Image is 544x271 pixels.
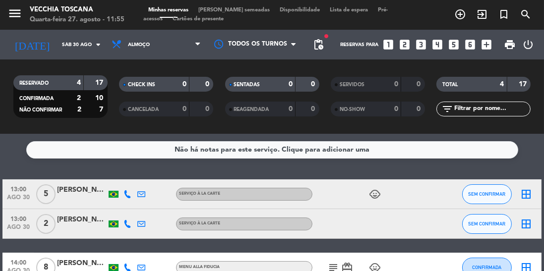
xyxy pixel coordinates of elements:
[95,95,105,102] strong: 10
[398,38,411,51] i: looks_two
[95,79,105,86] strong: 17
[6,256,31,268] span: 14:00
[417,81,423,88] strong: 0
[6,224,31,235] span: ago 30
[19,81,49,86] span: RESERVADO
[520,30,537,59] div: LOG OUT
[205,81,211,88] strong: 0
[168,16,229,22] span: Cartões de presente
[234,82,260,87] span: SENTADAS
[77,106,81,113] strong: 2
[19,108,62,112] span: NÃO CONFIRMAR
[128,107,159,112] span: CANCELADA
[468,221,505,226] span: SEM CONFIRMAR
[7,34,57,55] i: [DATE]
[415,38,427,51] i: looks_3
[175,144,369,156] div: Não há notas para este serviço. Clique para adicionar uma
[323,33,329,39] span: fiber_manual_record
[521,188,533,200] i: border_all
[394,81,398,88] strong: 0
[77,95,81,102] strong: 2
[193,7,275,13] span: [PERSON_NAME] semeadas
[128,82,155,87] span: CHECK INS
[325,7,373,13] span: Lista de espera
[442,82,458,87] span: TOTAL
[417,106,423,112] strong: 0
[30,15,124,25] div: Quarta-feira 27. agosto - 11:55
[453,104,530,114] input: Filtrar por nome...
[522,39,534,51] i: power_settings_new
[447,38,460,51] i: looks_5
[480,38,493,51] i: add_box
[382,38,395,51] i: looks_one
[36,184,56,204] span: 5
[77,79,81,86] strong: 4
[289,106,293,112] strong: 0
[57,184,107,196] div: [PERSON_NAME]
[57,258,107,269] div: [PERSON_NAME]
[340,107,365,112] span: NO-SHOW
[179,265,220,269] span: Menu alla Fiducia
[92,39,104,51] i: arrow_drop_down
[30,5,124,15] div: Vecchia Toscana
[464,38,477,51] i: looks_6
[311,106,317,112] strong: 0
[36,214,56,234] span: 2
[275,7,325,13] span: Disponibilidade
[504,39,516,51] span: print
[311,81,317,88] strong: 0
[394,106,398,112] strong: 0
[6,194,31,206] span: ago 30
[99,106,105,113] strong: 7
[476,8,488,20] i: exit_to_app
[179,192,220,196] span: Serviço à la carte
[234,107,269,112] span: REAGENDADA
[182,81,186,88] strong: 0
[6,183,31,194] span: 13:00
[340,42,378,48] span: Reservas para
[128,42,150,48] span: Almoço
[468,191,505,197] span: SEM CONFIRMAR
[454,8,466,20] i: add_circle_outline
[462,214,512,234] button: SEM CONFIRMAR
[369,188,381,200] i: child_care
[312,39,324,51] span: pending_actions
[520,8,532,20] i: search
[431,38,444,51] i: looks_4
[500,81,504,88] strong: 4
[19,96,54,101] span: CONFIRMADA
[7,6,22,21] i: menu
[289,81,293,88] strong: 0
[462,184,512,204] button: SEM CONFIRMAR
[340,82,364,87] span: SERVIDOS
[521,218,533,230] i: border_all
[57,214,107,225] div: [PERSON_NAME]
[143,7,193,13] span: Minhas reservas
[205,106,211,112] strong: 0
[6,213,31,224] span: 13:00
[182,106,186,112] strong: 0
[179,221,220,225] span: Serviço à la carte
[7,6,22,24] button: menu
[519,81,529,88] strong: 17
[498,8,510,20] i: turned_in_not
[441,103,453,115] i: filter_list
[472,265,501,270] span: CONFIRMADA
